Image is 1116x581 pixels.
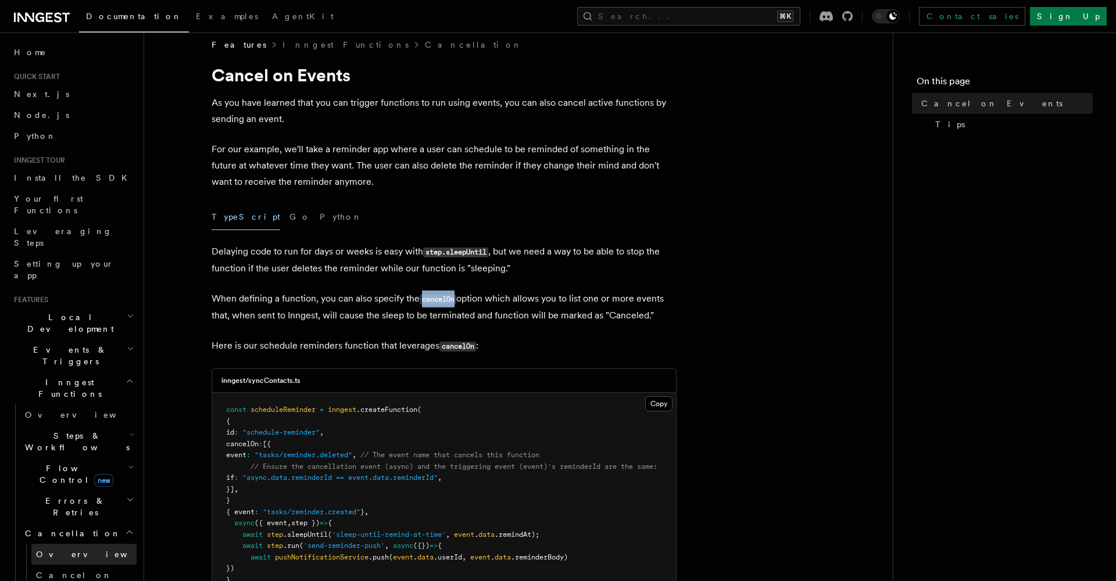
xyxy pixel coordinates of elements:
[20,430,130,453] span: Steps & Workflows
[14,89,69,99] span: Next.js
[328,406,356,414] span: inngest
[917,93,1093,114] a: Cancel on Events
[9,84,137,105] a: Next.js
[393,541,413,550] span: async
[389,553,393,561] span: (
[360,508,364,516] span: }
[14,110,69,120] span: Node.js
[872,9,900,23] button: Toggle dark mode
[777,10,793,22] kbd: ⌘K
[79,3,189,33] a: Documentation
[94,474,113,487] span: new
[434,553,462,561] span: .userId
[491,553,495,561] span: .
[20,425,137,458] button: Steps & Workflows
[14,227,112,248] span: Leveraging Steps
[226,417,230,425] span: {
[645,396,673,411] button: Copy
[265,3,341,31] a: AgentKit
[417,406,421,414] span: (
[1030,7,1107,26] a: Sign Up
[31,544,137,565] a: Overview
[9,339,137,372] button: Events & Triggers
[360,451,539,459] span: // The event name that cancels this function
[234,519,255,527] span: async
[9,167,137,188] a: Install the SDK
[20,495,126,518] span: Errors & Retries
[474,530,478,539] span: .
[255,508,259,516] span: :
[14,173,134,182] span: Install the SDK
[9,372,137,404] button: Inngest Functions
[212,204,280,230] button: TypeScript
[328,530,332,539] span: (
[9,156,65,165] span: Inngest tour
[385,541,389,550] span: ,
[364,508,369,516] span: ,
[283,530,328,539] span: .sleepUntil
[303,541,385,550] span: 'send-reminder-push'
[226,406,246,414] span: const
[438,541,442,550] span: {
[438,474,442,482] span: ,
[212,290,677,324] p: When defining a function, you can also specify the option which allows you to list one or more ev...
[14,194,83,215] span: Your first Functions
[226,564,234,572] span: })
[320,406,324,414] span: =
[462,553,466,561] span: ,
[352,451,356,459] span: ,
[226,485,234,493] span: }]
[420,295,456,304] code: cancelOn
[20,490,137,523] button: Errors & Retries
[320,519,328,527] span: =>
[9,295,48,304] span: Features
[417,553,434,561] span: data
[446,530,450,539] span: ,
[495,553,511,561] span: data
[226,428,234,436] span: id
[470,553,491,561] span: event
[917,74,1093,93] h4: On this page
[9,42,137,63] a: Home
[9,188,137,221] a: Your first Functions
[275,553,369,561] span: pushNotificationService
[234,428,238,436] span: :
[919,7,1025,26] a: Contact sales
[413,553,417,561] span: .
[299,541,303,550] span: (
[255,451,352,459] span: "tasks/reminder.deleted"
[14,46,46,58] span: Home
[9,344,127,367] span: Events & Triggers
[9,105,137,125] a: Node.js
[86,12,182,21] span: Documentation
[242,428,320,436] span: "schedule-reminder"
[267,530,283,539] span: step
[267,541,283,550] span: step
[423,248,488,257] code: step.sleepUntil
[234,485,238,493] span: ,
[226,508,255,516] span: { event
[283,541,299,550] span: .run
[9,125,137,146] a: Python
[226,440,259,448] span: cancelOn
[14,259,114,280] span: Setting up your app
[439,342,476,352] code: cancelOn
[196,12,258,21] span: Examples
[332,530,446,539] span: 'sleep-until-remind-at-time'
[9,311,127,335] span: Local Development
[255,519,287,527] span: ({ event
[454,530,474,539] span: event
[511,553,568,561] span: .reminderBody)
[212,95,677,127] p: As you have learned that you can trigger functions to run using events, you can also cancel activ...
[14,131,56,141] span: Python
[20,528,121,539] span: Cancellation
[320,204,362,230] button: Python
[242,530,263,539] span: await
[221,376,301,385] h3: inngest/syncContacts.ts
[234,474,238,482] span: :
[9,221,137,253] a: Leveraging Steps
[251,406,316,414] span: scheduleReminder
[20,404,137,425] a: Overview
[212,64,677,85] h1: Cancel on Events
[577,7,800,26] button: Search...⌘K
